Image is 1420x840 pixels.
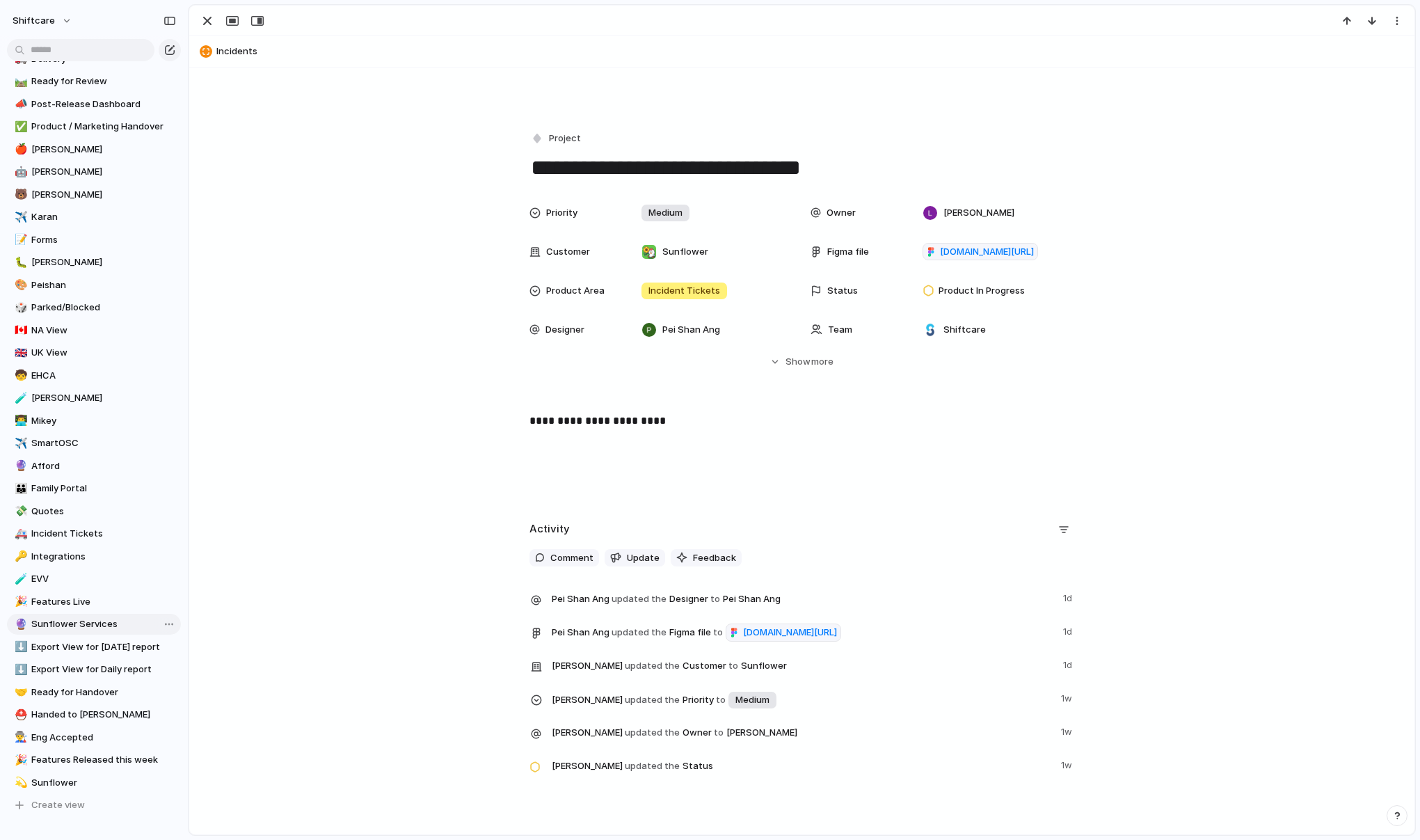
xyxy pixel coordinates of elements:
[552,589,1055,608] span: Designer
[7,139,181,160] a: 🍎[PERSON_NAME]
[13,346,26,360] button: 🇬🇧
[13,686,26,699] button: 🤝
[7,184,181,205] a: 🐻[PERSON_NAME]
[1063,622,1075,639] span: 1d
[13,572,26,586] button: 🧪
[13,640,26,654] button: ⬇️
[528,129,585,149] button: Project
[31,459,176,473] span: Afford
[7,456,181,477] div: 🔮Afford
[13,97,26,111] button: 📣
[13,278,26,292] button: 🎨
[7,750,181,770] div: 🎉Features Released this week
[31,505,176,518] span: Quotes
[552,689,1053,710] span: Priority
[7,365,181,386] a: 🧒EHCA
[828,323,852,337] span: Team
[7,388,181,409] a: 🧪[PERSON_NAME]
[552,622,1055,642] span: Figma file
[13,776,26,790] button: 💫
[7,71,181,92] a: 🛤️Ready for Review
[7,275,181,296] a: 🎨Peishan
[31,595,176,609] span: Features Live
[1061,722,1075,739] span: 1w
[7,94,181,115] a: 📣Post-Release Dashboard
[7,297,181,318] div: 🎲Parked/Blocked
[13,210,26,224] button: ✈️
[15,752,24,768] div: 🎉
[15,617,24,633] div: 🔮
[31,369,176,383] span: EHCA
[13,74,26,88] button: 🛤️
[13,120,26,134] button: ✅
[7,523,181,544] a: 🚑Incident Tickets
[7,704,181,725] a: ⛑️Handed to [PERSON_NAME]
[13,663,26,676] button: ⬇️
[31,120,176,134] span: Product / Marketing Handover
[15,277,24,293] div: 🎨
[15,458,24,474] div: 🔮
[827,284,858,298] span: Status
[13,52,26,66] button: 🚚
[7,342,181,363] a: 🇬🇧UK View
[662,245,708,259] span: Sunflower
[31,210,176,224] span: Karan
[662,323,720,337] span: Pei Shan Ang
[31,527,176,541] span: Incident Tickets
[7,320,181,341] a: 🇨🇦NA View
[31,301,176,315] span: Parked/Blocked
[6,10,79,32] button: shiftcare
[7,161,181,182] a: 🤖[PERSON_NAME]
[940,245,1034,259] span: [DOMAIN_NAME][URL]
[13,369,26,383] button: 🧒
[31,686,176,699] span: Ready for Handover
[625,726,680,740] span: updated the
[31,324,176,338] span: NA View
[7,230,181,251] div: 📝Forms
[15,187,24,203] div: 🐻
[785,355,811,369] span: Show
[15,141,24,157] div: 🍎
[552,759,623,773] span: [PERSON_NAME]
[15,74,24,90] div: 🛤️
[552,722,1053,742] span: Owner
[15,164,24,180] div: 🤖
[7,501,181,522] div: 💸Quotes
[31,97,176,111] span: Post-Release Dashboard
[13,165,26,179] button: 🤖
[7,478,181,499] a: 👪Family Portal
[7,727,181,748] a: 👨‍🏭Eng Accepted
[15,707,24,723] div: ⛑️
[15,322,24,338] div: 🇨🇦
[13,324,26,338] button: 🇨🇦
[625,659,680,673] span: updated the
[13,753,26,767] button: 🎉
[7,592,181,612] a: 🎉Features Live
[7,659,181,680] a: ⬇️Export View for Daily report
[546,206,577,220] span: Priority
[741,659,787,673] span: Sunflower
[1063,656,1075,672] span: 1d
[625,759,680,773] span: updated the
[13,617,26,631] button: 🔮
[13,550,26,564] button: 🔑
[15,300,24,316] div: 🎲
[13,708,26,722] button: ⛑️
[15,96,24,112] div: 📣
[7,682,181,703] div: 🤝Ready for Handover
[710,592,720,606] span: to
[7,411,181,431] div: 👨‍💻Mikey
[7,614,181,635] div: 🔮Sunflower Services
[15,436,24,452] div: ✈️
[15,729,24,745] div: 👨‍🏭
[7,116,181,137] a: ✅Product / Marketing Handover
